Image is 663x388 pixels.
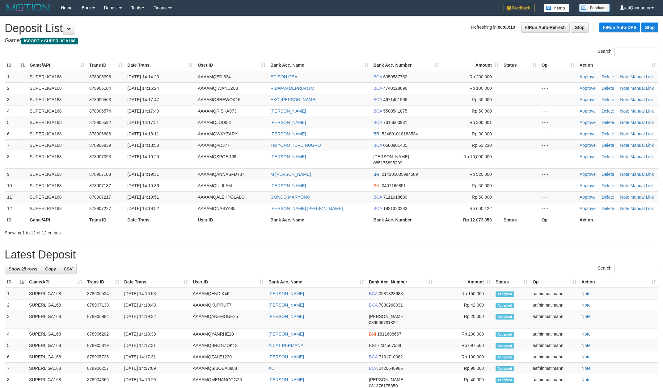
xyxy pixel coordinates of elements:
[435,351,493,363] td: Rp 100,000
[89,206,111,211] span: 878907227
[530,328,579,340] td: aafhinmatimann
[89,195,111,200] span: 878907217
[5,299,27,311] td: 2
[602,172,614,177] a: Delete
[27,94,87,105] td: SUPERLIGA168
[27,139,87,151] td: SUPERLIGA168
[374,109,382,114] span: BCA
[198,143,230,148] span: AAAAMQPD377
[5,214,27,225] th: ID
[602,195,614,200] a: Delete
[379,303,403,308] span: Copy 7880268931 to clipboard
[620,97,629,102] a: Note
[539,105,577,117] td: - - -
[27,191,87,203] td: SUPERLIGA168
[122,288,190,299] td: [DATE] 14:19:53
[127,97,159,102] span: [DATE] 14:17:47
[5,22,658,35] h1: Deposit List
[580,172,596,177] a: Approve
[581,343,591,348] a: Note
[5,139,27,151] td: 7
[122,276,190,288] th: Date Trans.: activate to sort column ascending
[369,303,378,308] span: BCA
[383,206,407,211] span: Copy 1931320233 to clipboard
[602,120,614,125] a: Delete
[127,131,159,136] span: [DATE] 14:18:11
[122,311,190,328] td: [DATE] 14:19:32
[127,172,159,177] span: [DATE] 14:19:31
[5,117,27,128] td: 5
[471,25,515,30] span: Refreshing in:
[374,86,382,91] span: BCA
[469,206,492,211] span: Rp 600,122
[383,195,407,200] span: Copy 7111918680 to clipboard
[89,109,111,114] span: 878906574
[5,105,27,117] td: 4
[195,214,268,225] th: User ID
[198,195,245,200] span: AAAAMQALEKPOLALO
[641,23,658,32] a: Stop
[122,328,190,340] td: [DATE] 14:18:39
[539,180,577,191] td: - - -
[27,299,85,311] td: SUPERLIGA168
[530,340,579,351] td: aafhinmatimann
[374,160,402,165] span: Copy 085176895299 to clipboard
[64,266,73,271] span: CSV
[5,311,27,328] td: 3
[266,276,366,288] th: Bank Acc. Name: activate to sort column ascending
[198,97,240,102] span: AAAAMQBHEWOK16
[366,276,435,288] th: Bank Acc. Number: activate to sort column ascending
[602,131,614,136] a: Delete
[382,131,418,136] span: Copy 524801018183534 to clipboard
[614,264,658,273] input: Search:
[5,82,27,94] td: 2
[472,143,492,148] span: Rp 63,230
[530,311,579,328] td: aafhinmatimann
[27,168,87,180] td: SUPERLIGA168
[270,206,343,211] a: [PERSON_NAME] [PERSON_NAME]
[127,195,159,200] span: [DATE] 14:19:51
[89,183,111,188] span: 878907137
[383,120,407,125] span: Copy 7615660931 to clipboard
[496,332,514,337] span: Accepted
[268,314,304,319] a: [PERSON_NAME]
[579,276,658,288] th: Action: activate to sort column ascending
[496,343,514,349] span: Accepted
[85,299,122,311] td: 878907138
[85,328,122,340] td: 878906202
[581,291,591,296] a: Note
[198,109,236,114] span: AAAAMQRISKA973
[581,314,591,319] a: Note
[270,172,311,177] a: M [PERSON_NAME]
[580,183,596,188] a: Approve
[371,214,441,225] th: Bank Acc. Number
[539,139,577,151] td: - - -
[620,206,629,211] a: Note
[435,340,493,351] td: Rp 697,500
[127,74,159,79] span: [DATE] 14:14:20
[614,47,658,56] input: Search:
[5,151,27,168] td: 8
[374,131,381,136] span: BRI
[435,311,493,328] td: Rp 20,000
[85,288,122,299] td: 878906524
[435,299,493,311] td: Rp 42,000
[539,168,577,180] td: - - -
[371,60,441,71] th: Bank Acc. Number: activate to sort column ascending
[198,154,236,159] span: AAAAMQSPOER69
[122,299,190,311] td: [DATE] 14:19:43
[580,120,596,125] a: Approve
[27,60,87,71] th: Game/API: activate to sort column ascending
[374,143,382,148] span: BCA
[85,340,122,351] td: 878905819
[620,172,629,177] a: Note
[127,109,159,114] span: [DATE] 14:17:49
[539,203,577,214] td: - - -
[631,143,654,148] a: Manual Link
[530,351,579,363] td: aafhinmatimann
[496,303,514,308] span: Accepted
[544,4,570,12] img: Button%20Memo.svg
[268,60,371,71] th: Bank Acc. Name: activate to sort column ascending
[27,180,87,191] td: SUPERLIGA168
[469,74,492,79] span: Rp 200,000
